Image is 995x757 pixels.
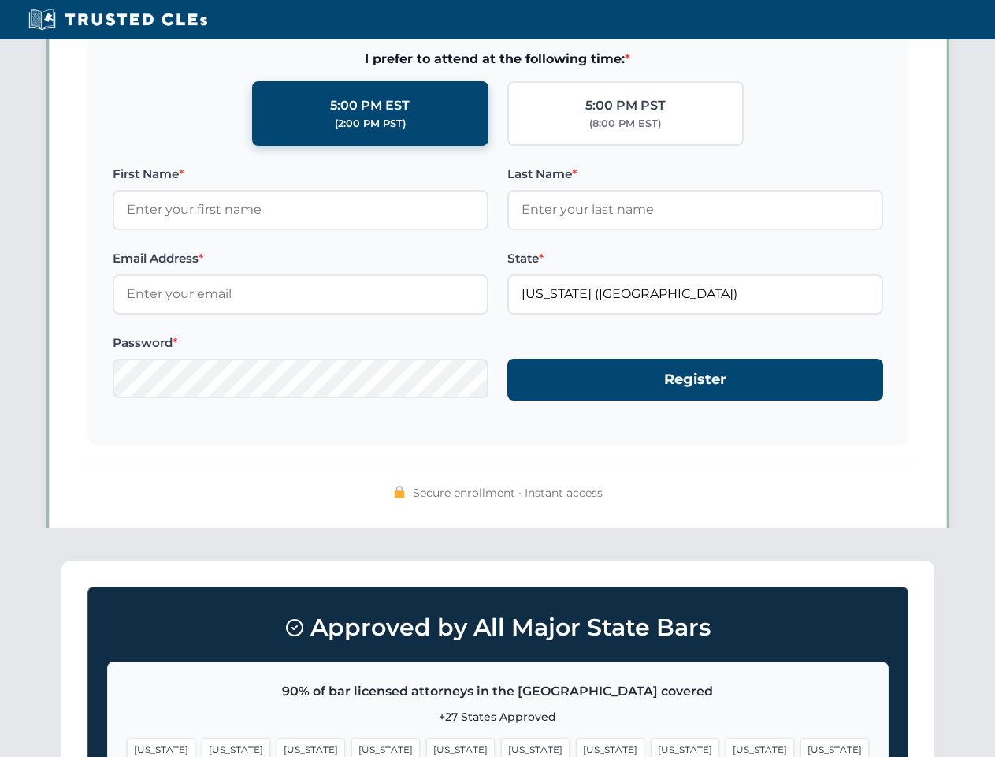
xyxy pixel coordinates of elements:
[24,8,212,32] img: Trusted CLEs
[507,165,883,184] label: Last Name
[127,708,869,725] p: +27 States Approved
[107,606,889,649] h3: Approved by All Major State Bars
[330,95,410,116] div: 5:00 PM EST
[113,274,488,314] input: Enter your email
[113,190,488,229] input: Enter your first name
[413,484,603,502] span: Secure enrollment • Instant access
[335,116,406,132] div: (2:00 PM PST)
[585,95,666,116] div: 5:00 PM PST
[113,165,488,184] label: First Name
[127,681,869,702] p: 90% of bar licensed attorneys in the [GEOGRAPHIC_DATA] covered
[507,274,883,314] input: Florida (FL)
[507,190,883,229] input: Enter your last name
[507,249,883,268] label: State
[393,486,406,498] img: 🔒
[113,334,488,352] label: Password
[507,359,883,401] button: Register
[113,49,883,69] span: I prefer to attend at the following time:
[113,249,488,268] label: Email Address
[589,116,661,132] div: (8:00 PM EST)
